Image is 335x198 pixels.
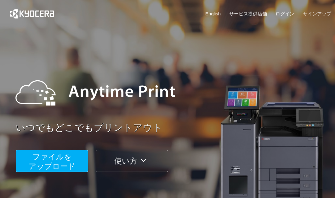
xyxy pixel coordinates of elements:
[16,150,88,172] button: ファイルを​​アップロード
[275,10,294,17] a: ログイン
[303,10,331,17] a: サインアップ
[205,10,221,17] a: English
[29,153,76,170] span: ファイルを ​​アップロード
[96,150,168,172] button: 使い方
[229,10,267,17] a: サービス提供店舗
[16,121,335,135] a: いつでもどこでもプリントアウト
